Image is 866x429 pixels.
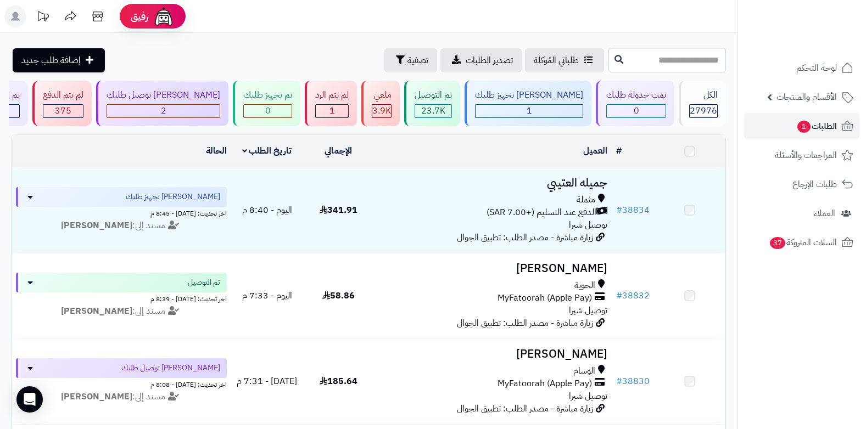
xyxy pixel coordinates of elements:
[29,5,57,30] a: تحديثات المنصة
[322,289,355,302] span: 58.86
[616,375,650,388] a: #38830
[525,48,604,72] a: طلباتي المُوكلة
[744,55,859,81] a: لوحة التحكم
[814,206,835,221] span: العملاء
[569,218,607,232] span: توصيل شبرا
[320,204,357,217] span: 341.91
[378,348,607,360] h3: [PERSON_NAME]
[466,54,513,67] span: تصدير الطلبات
[616,204,622,217] span: #
[415,105,451,117] div: 23744
[616,204,650,217] a: #38834
[462,81,594,126] a: [PERSON_NAME] تجهيز طلبك 1
[372,89,392,101] div: ملغي
[206,144,227,157] a: الحالة
[775,148,837,163] span: المراجعات والأسئلة
[16,378,227,390] div: اخر تحديث: [DATE] - 8:08 م
[8,305,235,318] div: مسند إلى:
[744,142,859,168] a: المراجعات والأسئلة
[769,235,837,250] span: السلات المتروكة
[315,89,349,101] div: لم يتم الرد
[744,200,859,227] a: العملاء
[94,81,231,126] a: [PERSON_NAME] توصيل طلبك 2
[126,191,220,202] span: [PERSON_NAME] تجهيز طلبك
[407,54,428,67] span: تصفية
[569,304,607,317] span: توصيل شبرا
[131,10,148,23] span: رفيق
[440,48,522,72] a: تصدير الطلبات
[8,391,235,403] div: مسند إلى:
[243,89,292,101] div: تم تجهيز طلبك
[457,231,593,244] span: زيارة مباشرة - مصدر الطلب: تطبيق الجوال
[372,105,391,117] div: 3853
[242,204,292,217] span: اليوم - 8:40 م
[8,219,235,232] div: مسند إلى:
[16,207,227,218] div: اخر تحديث: [DATE] - 8:45 م
[796,118,837,134] span: الطلبات
[153,5,175,27] img: ai-face.png
[242,144,292,157] a: تاريخ الطلب
[359,81,402,126] a: ملغي 3.9K
[744,113,859,139] a: الطلبات1
[744,229,859,256] a: السلات المتروكة37
[378,262,607,275] h3: [PERSON_NAME]
[188,277,220,288] span: تم التوصيل
[616,144,622,157] a: #
[534,54,579,67] span: طلباتي المُوكلة
[457,402,593,415] span: زيارة مباشرة - مصدر الطلب: تطبيق الجوال
[776,89,837,105] span: الأقسام والمنتجات
[457,317,593,330] span: زيارة مباشرة - مصدر الطلب: تطبيق الجوال
[634,104,639,117] span: 0
[607,105,666,117] div: 0
[320,375,357,388] span: 185.64
[770,237,785,249] span: 37
[107,89,220,101] div: [PERSON_NAME] توصيل طلبك
[744,171,859,197] a: طلبات الإرجاع
[577,194,595,206] span: مثملة
[372,104,391,117] span: 3.9K
[325,144,352,157] a: الإجمالي
[573,365,595,377] span: الوسام
[43,89,83,101] div: لم يتم الدفع
[231,81,303,126] a: تم تجهيز طلبك 0
[30,81,94,126] a: لم يتم الدفع 375
[476,105,583,117] div: 1
[13,48,105,72] a: إضافة طلب جديد
[161,104,166,117] span: 2
[329,104,335,117] span: 1
[606,89,666,101] div: تمت جدولة طلبك
[61,219,132,232] strong: [PERSON_NAME]
[796,60,837,76] span: لوحة التحكم
[616,375,622,388] span: #
[797,121,811,133] span: 1
[242,289,292,302] span: اليوم - 7:33 م
[61,390,132,403] strong: [PERSON_NAME]
[498,377,592,390] span: MyFatoorah (Apple Pay)
[21,54,81,67] span: إضافة طلب جديد
[421,104,445,117] span: 23.7K
[574,279,595,292] span: الحوية
[689,89,718,101] div: الكل
[384,48,437,72] button: تصفية
[402,81,462,126] a: تم التوصيل 23.7K
[16,292,227,304] div: اخر تحديث: [DATE] - 8:39 م
[594,81,677,126] a: تمت جدولة طلبك 0
[792,177,837,192] span: طلبات الإرجاع
[690,104,717,117] span: 27976
[55,104,71,117] span: 375
[616,289,650,302] a: #38832
[61,304,132,318] strong: [PERSON_NAME]
[43,105,83,117] div: 375
[121,363,220,374] span: [PERSON_NAME] توصيل طلبك
[303,81,359,126] a: لم يتم الرد 1
[244,105,292,117] div: 0
[527,104,532,117] span: 1
[378,177,607,189] h3: جميله العتيبي
[475,89,583,101] div: [PERSON_NAME] تجهيز طلبك
[487,206,596,219] span: الدفع عند التسليم (+7.00 SAR)
[583,144,607,157] a: العميل
[16,386,43,413] div: Open Intercom Messenger
[107,105,220,117] div: 2
[415,89,452,101] div: تم التوصيل
[265,104,271,117] span: 0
